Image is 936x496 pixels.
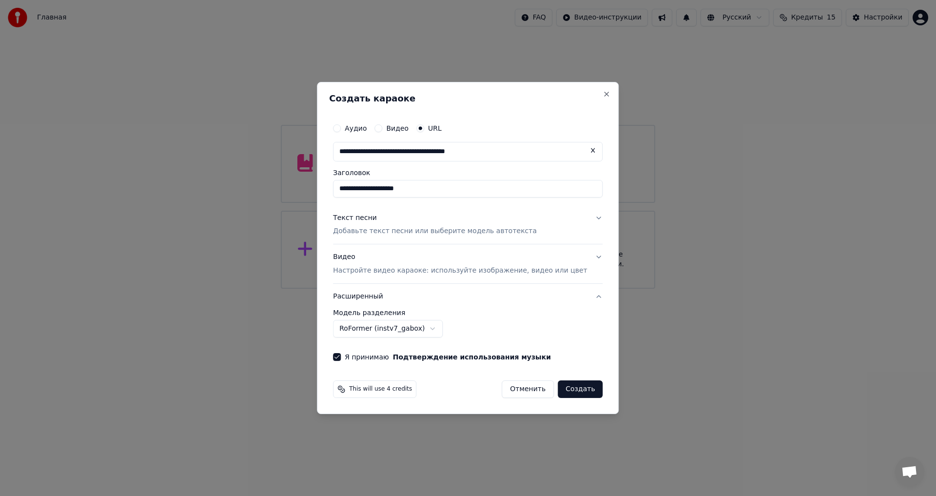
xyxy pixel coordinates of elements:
[393,354,551,360] button: Я принимаю
[329,94,606,103] h2: Создать караоке
[502,380,554,398] button: Отменить
[558,380,603,398] button: Создать
[428,125,442,132] label: URL
[333,253,587,276] div: Видео
[333,245,603,284] button: ВидеоНастройте видео караоке: используйте изображение, видео или цвет
[345,125,367,132] label: Аудио
[333,309,603,316] label: Модель разделения
[333,284,603,309] button: Расширенный
[333,266,587,276] p: Настройте видео караоке: используйте изображение, видео или цвет
[333,227,537,237] p: Добавьте текст песни или выберите модель автотекста
[386,125,409,132] label: Видео
[333,213,377,223] div: Текст песни
[333,205,603,244] button: Текст песниДобавьте текст песни или выберите модель автотекста
[349,385,412,393] span: This will use 4 credits
[333,169,603,176] label: Заголовок
[345,354,551,360] label: Я принимаю
[333,309,603,345] div: Расширенный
